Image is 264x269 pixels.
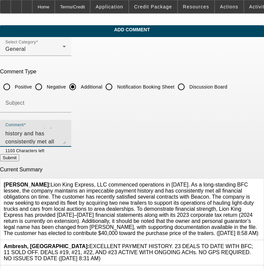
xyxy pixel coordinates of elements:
[188,83,227,90] label: Discussion Board
[220,4,238,9] span: Actions
[5,46,26,52] span: General
[183,4,209,9] span: Resources
[90,0,128,13] button: Application
[129,0,177,13] button: Credit Package
[215,0,243,13] button: Actions
[45,83,66,90] label: Negative
[5,147,44,154] mat-hint: 1103 Characters left
[5,100,25,106] mat-label: Subject
[4,243,89,249] b: Ambresh, [GEOGRAPHIC_DATA]:
[96,4,123,9] span: Application
[134,4,172,9] span: Credit Package
[4,182,51,188] b: [PERSON_NAME]:
[13,83,32,90] label: Positive
[4,182,258,236] span: Lion King Express, LLC commenced operations in [DATE]. As a long-standing BFC lessee, the company...
[5,27,259,32] span: Add Comment
[5,40,36,44] mat-label: Select Category
[116,83,175,90] label: Notification Booking Sheet
[79,83,102,90] label: Additional
[5,123,24,127] mat-label: Comment
[4,243,253,261] span: EXCELLENT PAYMENT HISTORY. 23 DEALS TO DATE WITH BFC; 11 SOLD OFF. DEALS #19, #21, #22, AND #23 A...
[178,0,214,13] button: Resources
